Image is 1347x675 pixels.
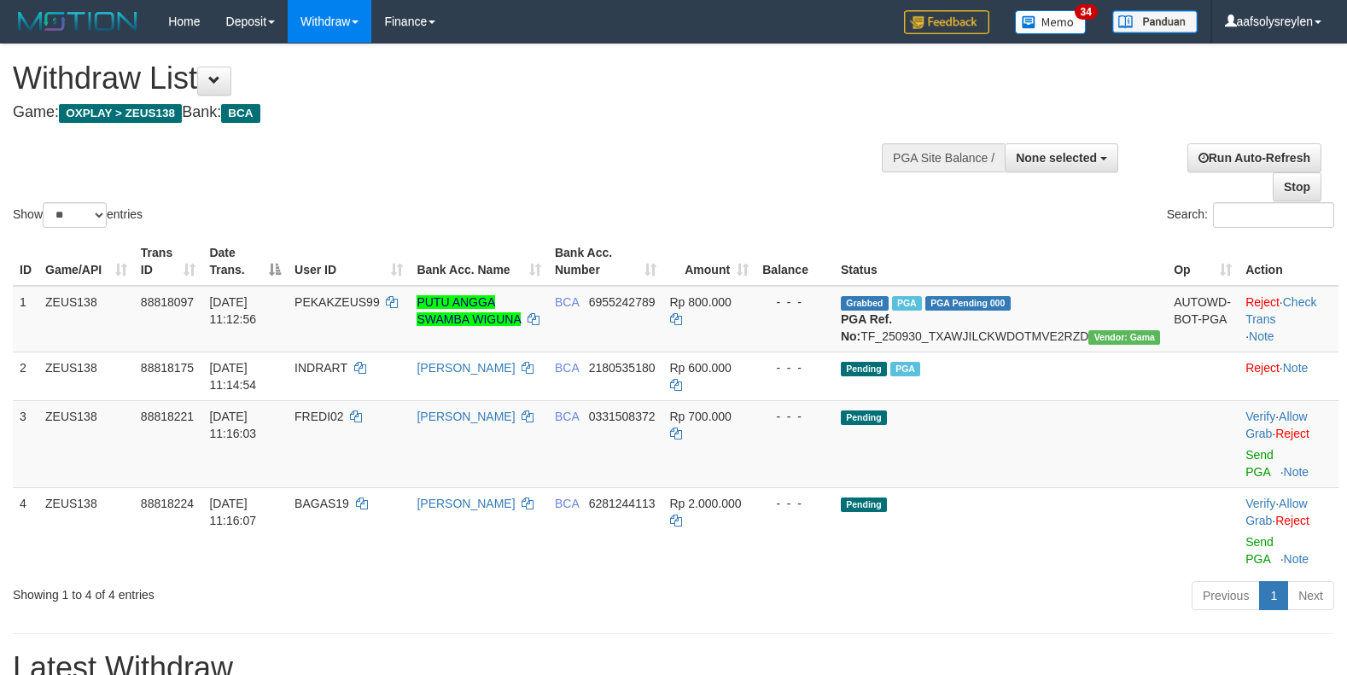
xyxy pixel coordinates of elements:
span: PEKAKZEUS99 [294,295,380,309]
span: Copy 2180535180 to clipboard [589,361,656,375]
th: Game/API: activate to sort column ascending [38,237,134,286]
div: - - - [762,359,827,376]
a: Stop [1273,172,1321,201]
span: Marked by aafsolysreylen [890,362,920,376]
span: 88818097 [141,295,194,309]
img: Feedback.jpg [904,10,989,34]
span: Copy 6955242789 to clipboard [589,295,656,309]
a: [PERSON_NAME] [417,410,515,423]
a: Check Trans [1245,295,1316,326]
span: [DATE] 11:12:56 [209,295,256,326]
a: [PERSON_NAME] [417,361,515,375]
label: Show entries [13,202,143,228]
th: Balance [755,237,834,286]
span: Copy 6281244113 to clipboard [589,497,656,510]
td: ZEUS138 [38,352,134,400]
span: BCA [221,104,259,123]
span: INDRART [294,361,347,375]
input: Search: [1213,202,1334,228]
th: Status [834,237,1167,286]
label: Search: [1167,202,1334,228]
a: Note [1249,329,1274,343]
span: BAGAS19 [294,497,349,510]
a: PUTU ANGGA SWAMBA WIGUNA [417,295,521,326]
b: PGA Ref. No: [841,312,892,343]
span: Rp 2.000.000 [670,497,742,510]
img: Button%20Memo.svg [1015,10,1087,34]
td: 1 [13,286,38,352]
td: 3 [13,400,38,487]
span: None selected [1016,151,1097,165]
a: Note [1284,552,1309,566]
span: Grabbed [841,296,889,311]
a: 1 [1259,581,1288,610]
span: BCA [555,497,579,510]
span: Copy 0331508372 to clipboard [589,410,656,423]
span: [DATE] 11:14:54 [209,361,256,392]
td: AUTOWD-BOT-PGA [1167,286,1239,352]
span: BCA [555,295,579,309]
div: - - - [762,495,827,512]
th: Trans ID: activate to sort column ascending [134,237,203,286]
th: User ID: activate to sort column ascending [288,237,410,286]
div: Showing 1 to 4 of 4 entries [13,579,549,603]
a: Allow Grab [1245,497,1307,527]
a: Reject [1275,427,1309,440]
a: Reject [1275,514,1309,527]
span: · [1245,497,1307,527]
a: [PERSON_NAME] [417,497,515,510]
img: MOTION_logo.png [13,9,143,34]
td: ZEUS138 [38,400,134,487]
span: 88818175 [141,361,194,375]
td: 2 [13,352,38,400]
td: · · [1239,400,1338,487]
th: Amount: activate to sort column ascending [663,237,756,286]
td: ZEUS138 [38,487,134,574]
span: [DATE] 11:16:07 [209,497,256,527]
th: Bank Acc. Number: activate to sort column ascending [548,237,663,286]
select: Showentries [43,202,107,228]
span: · [1245,410,1307,440]
th: ID [13,237,38,286]
th: Date Trans.: activate to sort column descending [202,237,288,286]
td: · · [1239,487,1338,574]
a: Reject [1245,295,1280,309]
a: Allow Grab [1245,410,1307,440]
span: Vendor URL: https://trx31.1velocity.biz [1088,330,1160,345]
span: 88818224 [141,497,194,510]
span: PGA Pending [925,296,1011,311]
a: Previous [1192,581,1260,610]
a: Note [1283,361,1309,375]
td: ZEUS138 [38,286,134,352]
span: Rp 700.000 [670,410,732,423]
span: BCA [555,361,579,375]
a: Verify [1245,410,1275,423]
td: TF_250930_TXAWJILCKWDOTMVE2RZD [834,286,1167,352]
td: · · [1239,286,1338,352]
div: - - - [762,408,827,425]
a: Send PGA [1245,448,1274,479]
a: Run Auto-Refresh [1187,143,1321,172]
div: - - - [762,294,827,311]
span: Pending [841,410,887,425]
th: Bank Acc. Name: activate to sort column ascending [410,237,548,286]
span: Rp 800.000 [670,295,732,309]
button: None selected [1005,143,1118,172]
img: panduan.png [1112,10,1198,33]
a: Note [1284,465,1309,479]
span: BCA [555,410,579,423]
h1: Withdraw List [13,61,881,96]
th: Action [1239,237,1338,286]
span: Marked by aafsolysreylen [892,296,922,311]
h4: Game: Bank: [13,104,881,121]
span: Rp 600.000 [670,361,732,375]
a: Reject [1245,361,1280,375]
a: Next [1287,581,1334,610]
a: Send PGA [1245,535,1274,566]
span: 88818221 [141,410,194,423]
span: Pending [841,362,887,376]
div: PGA Site Balance / [882,143,1005,172]
span: Pending [841,498,887,512]
th: Op: activate to sort column ascending [1167,237,1239,286]
span: 34 [1075,4,1098,20]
